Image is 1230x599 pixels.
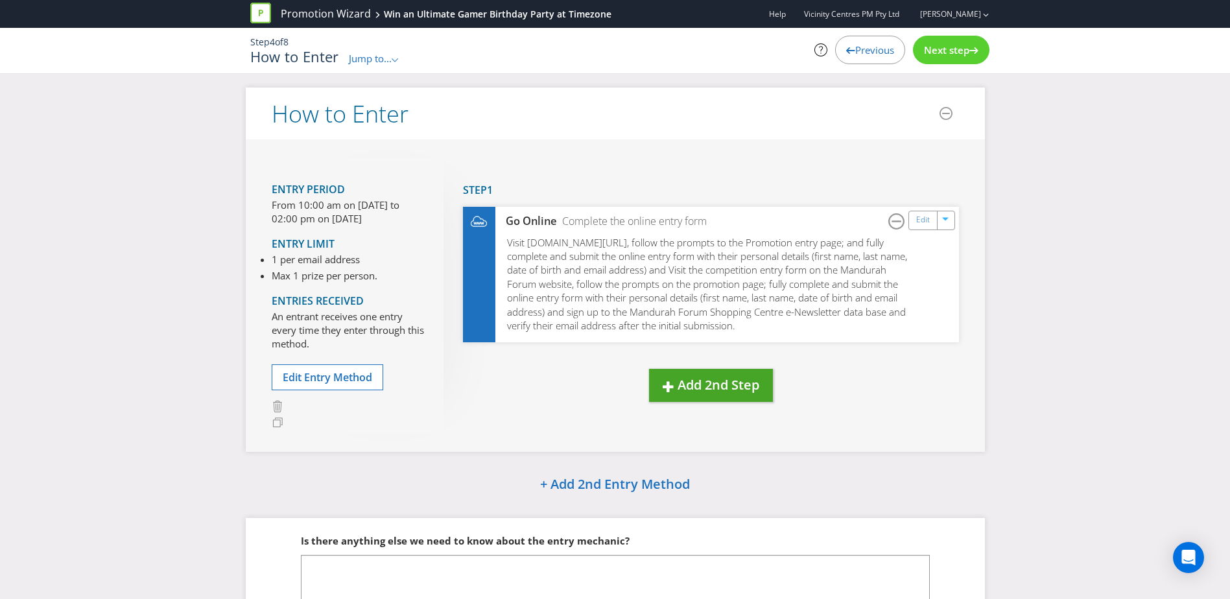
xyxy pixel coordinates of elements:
[769,8,786,19] a: Help
[855,43,894,56] span: Previous
[275,36,283,48] span: of
[283,36,289,48] span: 8
[487,183,493,197] span: 1
[507,236,907,333] span: Visit [DOMAIN_NAME][URL], follow the prompts to the Promotion entry page; and fully complete and ...
[272,310,424,351] p: An entrant receives one entry every time they enter through this method.
[495,214,558,229] div: Go Online
[272,101,408,127] h2: How to Enter
[272,296,424,307] h4: Entries Received
[349,52,392,65] span: Jump to...
[272,198,424,226] p: From 10:00 am on [DATE] to 02:00 pm on [DATE]
[272,269,377,283] li: Max 1 prize per person.
[270,36,275,48] span: 4
[250,49,339,64] h1: How to Enter
[678,376,759,393] span: Add 2nd Step
[384,8,611,21] div: Win an Ultimate Gamer Birthday Party at Timezone
[463,183,487,197] span: Step
[916,213,930,228] a: Edit
[649,369,773,402] button: Add 2nd Step
[272,237,335,251] span: Entry Limit
[1173,542,1204,573] div: Open Intercom Messenger
[283,370,372,384] span: Edit Entry Method
[272,182,345,196] span: Entry Period
[281,6,371,21] a: Promotion Wizard
[557,214,707,229] div: Complete the online entry form
[907,8,981,19] a: [PERSON_NAME]
[507,471,723,499] button: + Add 2nd Entry Method
[250,36,270,48] span: Step
[301,534,630,547] span: Is there anything else we need to know about the entry mechanic?
[272,253,377,266] li: 1 per email address
[540,475,690,493] span: + Add 2nd Entry Method
[924,43,969,56] span: Next step
[272,364,383,391] button: Edit Entry Method
[804,8,899,19] span: Vicinity Centres PM Pty Ltd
